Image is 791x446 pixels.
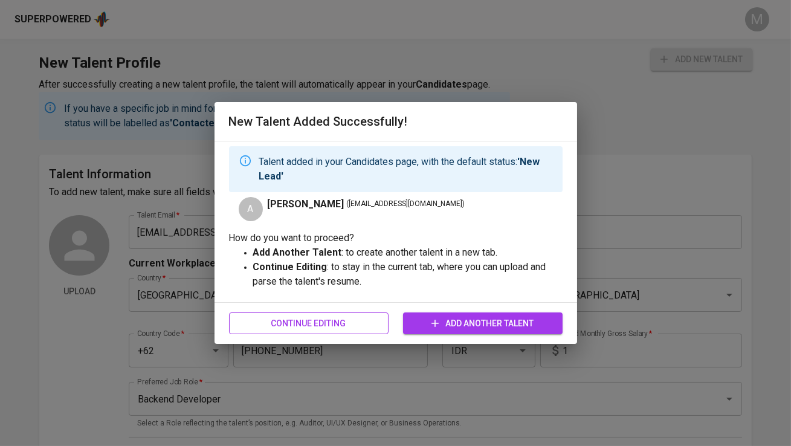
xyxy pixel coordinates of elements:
[253,245,563,260] p: : to create another talent in a new tab.
[413,316,553,331] span: Add Another Talent
[239,316,379,331] span: Continue Editing
[253,247,342,258] strong: Add Another Talent
[347,198,465,210] span: ( [EMAIL_ADDRESS][DOMAIN_NAME] )
[229,231,563,245] p: How do you want to proceed?
[259,156,540,182] strong: 'New Lead'
[403,312,563,335] button: Add Another Talent
[229,312,389,335] button: Continue Editing
[253,260,563,289] p: : to stay in the current tab, where you can upload and parse the talent's resume.
[239,197,263,221] div: A
[259,155,553,184] p: Talent added in your Candidates page, with the default status:
[253,261,328,273] strong: Continue Editing
[268,197,344,212] span: [PERSON_NAME]
[229,112,563,131] h6: New Talent Added Successfully!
